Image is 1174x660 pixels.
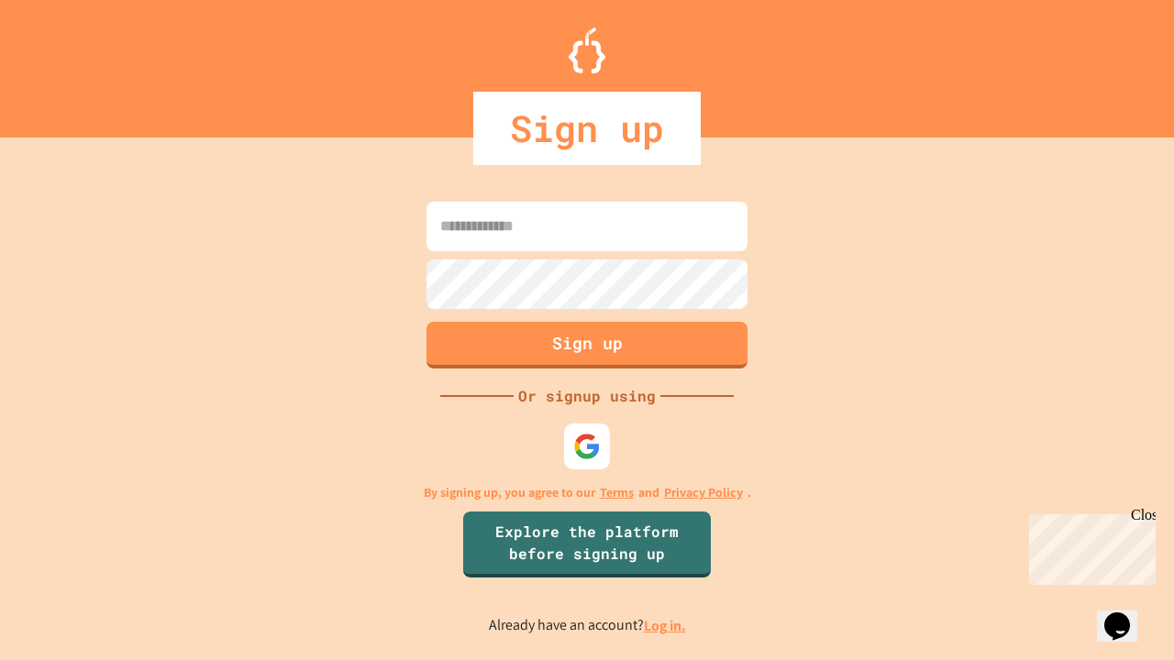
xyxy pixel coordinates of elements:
[644,616,686,635] a: Log in.
[463,511,711,577] a: Explore the platform before signing up
[489,614,686,637] p: Already have an account?
[573,433,601,460] img: google-icon.svg
[473,92,701,165] div: Sign up
[1097,587,1156,642] iframe: chat widget
[664,483,743,502] a: Privacy Policy
[600,483,634,502] a: Terms
[1022,507,1156,585] iframe: chat widget
[514,385,660,407] div: Or signup using
[7,7,127,116] div: Chat with us now!Close
[426,322,748,368] button: Sign up
[569,27,605,73] img: Logo.svg
[424,483,751,502] p: By signing up, you agree to our and .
